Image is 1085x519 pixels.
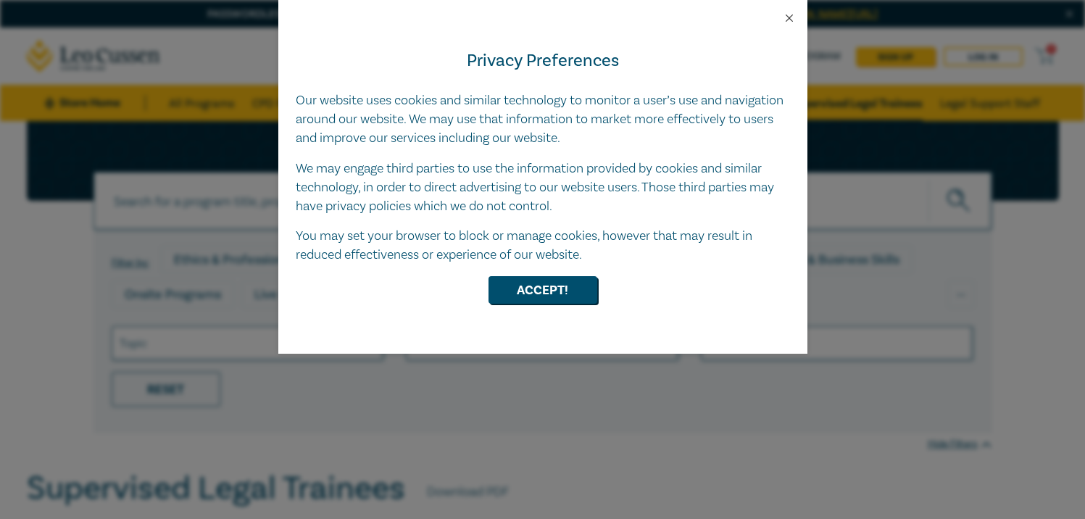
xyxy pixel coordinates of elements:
button: Accept! [489,276,597,304]
button: Close [783,12,796,25]
p: We may engage third parties to use the information provided by cookies and similar technology, in... [296,159,790,216]
p: You may set your browser to block or manage cookies, however that may result in reduced effective... [296,227,790,265]
p: Our website uses cookies and similar technology to monitor a user’s use and navigation around our... [296,91,790,148]
h4: Privacy Preferences [296,48,790,74]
